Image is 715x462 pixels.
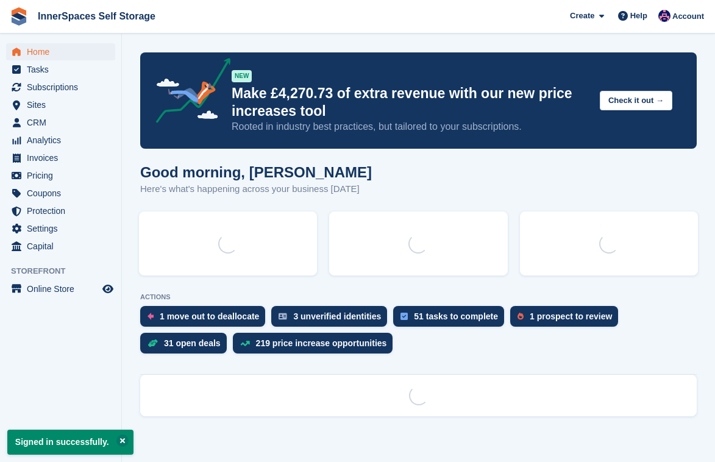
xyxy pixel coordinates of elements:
span: Online Store [27,280,100,297]
a: menu [6,202,115,219]
span: Coupons [27,185,100,202]
span: Tasks [27,61,100,78]
p: Here's what's happening across your business [DATE] [140,182,372,196]
a: menu [6,43,115,60]
p: Signed in successfully. [7,430,133,455]
p: Rooted in industry best practices, but tailored to your subscriptions. [232,120,590,133]
h1: Good morning, [PERSON_NAME] [140,164,372,180]
span: Help [630,10,647,22]
a: 219 price increase opportunities [233,333,399,360]
img: stora-icon-8386f47178a22dfd0bd8f6a31ec36ba5ce8667c1dd55bd0f319d3a0aa187defe.svg [10,7,28,26]
p: ACTIONS [140,293,697,301]
span: Protection [27,202,100,219]
img: price_increase_opportunities-93ffe204e8149a01c8c9dc8f82e8f89637d9d84a8eef4429ea346261dce0b2c0.svg [240,341,250,346]
a: menu [6,114,115,131]
span: Create [570,10,594,22]
a: 1 move out to deallocate [140,306,271,333]
div: 3 unverified identities [293,311,381,321]
img: deal-1b604bf984904fb50ccaf53a9ad4b4a5d6e5aea283cecdc64d6e3604feb123c2.svg [148,339,158,347]
span: Subscriptions [27,79,100,96]
span: Invoices [27,149,100,166]
a: Preview store [101,282,115,296]
span: Capital [27,238,100,255]
a: 3 unverified identities [271,306,393,333]
a: 31 open deals [140,333,233,360]
div: 31 open deals [164,338,221,348]
div: 1 move out to deallocate [160,311,259,321]
a: menu [6,61,115,78]
a: menu [6,149,115,166]
img: verify_identity-adf6edd0f0f0b5bbfe63781bf79b02c33cf7c696d77639b501bdc392416b5a36.svg [279,313,287,320]
span: CRM [27,114,100,131]
a: menu [6,220,115,237]
img: prospect-51fa495bee0391a8d652442698ab0144808aea92771e9ea1ae160a38d050c398.svg [518,313,524,320]
span: Account [672,10,704,23]
div: 1 prospect to review [530,311,612,321]
p: Make £4,270.73 of extra revenue with our new price increases tool [232,85,590,120]
a: menu [6,167,115,184]
a: menu [6,280,115,297]
span: Storefront [11,265,121,277]
a: menu [6,185,115,202]
a: menu [6,79,115,96]
a: menu [6,96,115,113]
a: InnerSpaces Self Storage [33,6,160,26]
a: 51 tasks to complete [393,306,510,333]
span: Sites [27,96,100,113]
div: 51 tasks to complete [414,311,498,321]
span: Settings [27,220,100,237]
img: price-adjustments-announcement-icon-8257ccfd72463d97f412b2fc003d46551f7dbcb40ab6d574587a9cd5c0d94... [146,58,231,127]
img: Dominic Hampson [658,10,671,22]
div: NEW [232,70,252,82]
a: 1 prospect to review [510,306,624,333]
button: Check it out → [600,91,672,111]
span: Home [27,43,100,60]
a: menu [6,238,115,255]
img: task-75834270c22a3079a89374b754ae025e5fb1db73e45f91037f5363f120a921f8.svg [400,313,408,320]
span: Pricing [27,167,100,184]
a: menu [6,132,115,149]
span: Analytics [27,132,100,149]
img: move_outs_to_deallocate_icon-f764333ba52eb49d3ac5e1228854f67142a1ed5810a6f6cc68b1a99e826820c5.svg [148,313,154,320]
div: 219 price increase opportunities [256,338,387,348]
